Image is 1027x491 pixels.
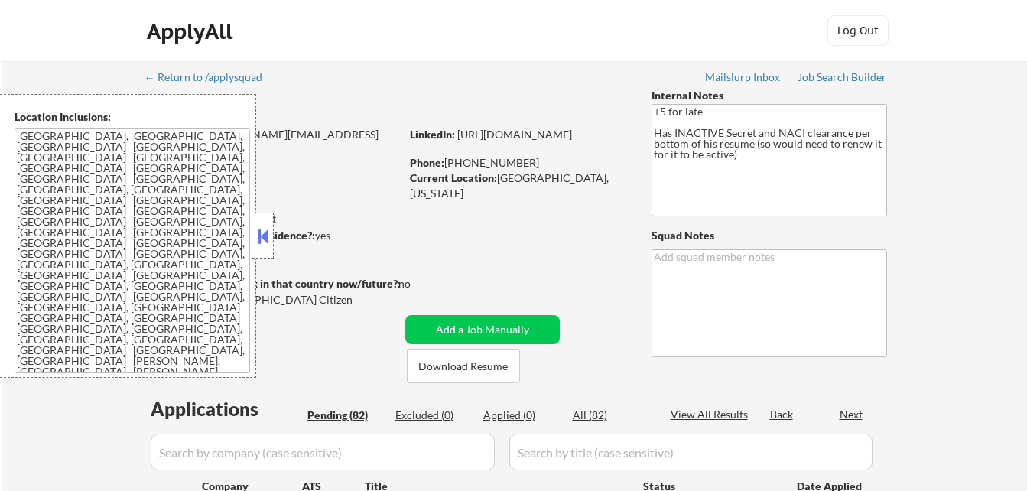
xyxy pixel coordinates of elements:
[398,276,442,291] div: no
[483,408,560,423] div: Applied (0)
[146,99,460,119] div: [PERSON_NAME]
[798,71,887,86] a: Job Search Builder
[798,72,887,83] div: Job Search Builder
[705,72,782,83] div: Mailslurp Inbox
[509,434,873,470] input: Search by title (case sensitive)
[147,18,237,44] div: ApplyAll
[407,349,520,383] button: Download Resume
[145,72,277,83] div: ← Return to /applysquad
[827,15,889,46] button: Log Out
[410,155,626,171] div: [PHONE_NUMBER]
[410,171,497,184] strong: Current Location:
[410,156,444,169] strong: Phone:
[146,292,405,307] div: Yes, I am a [DEMOGRAPHIC_DATA] Citizen
[652,228,887,243] div: Squad Notes
[770,407,795,422] div: Back
[410,171,626,200] div: [GEOGRAPHIC_DATA], [US_STATE]
[457,128,572,141] a: [URL][DOMAIN_NAME]
[671,407,752,422] div: View All Results
[652,88,887,103] div: Internal Notes
[145,71,277,86] a: ← Return to /applysquad
[151,434,495,470] input: Search by company (case sensitive)
[395,408,472,423] div: Excluded (0)
[307,408,384,423] div: Pending (82)
[405,315,560,344] button: Add a Job Manually
[573,408,649,423] div: All (82)
[840,407,864,422] div: Next
[15,109,250,125] div: Location Inclusions:
[410,128,455,141] strong: LinkedIn:
[151,400,302,418] div: Applications
[705,71,782,86] a: Mailslurp Inbox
